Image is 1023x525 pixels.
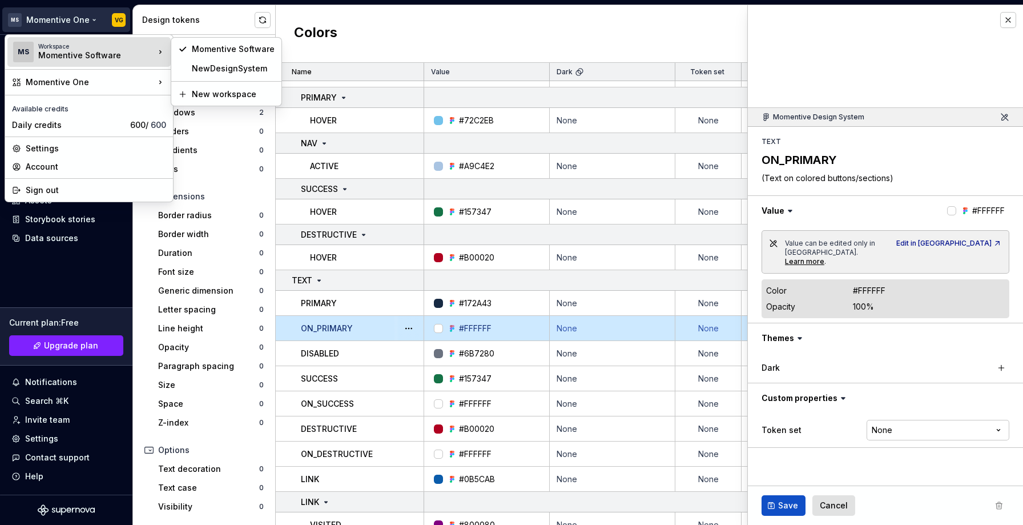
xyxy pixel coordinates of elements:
div: Momentive One [26,77,155,88]
div: Sign out [26,185,166,196]
div: Momentive Software [38,50,135,61]
div: Daily credits [12,119,126,131]
div: NewDesignSystem [192,63,275,74]
div: MS [13,42,34,62]
span: 600 / [130,120,166,130]
span: 600 [151,120,166,130]
div: Account [26,161,166,173]
div: Settings [26,143,166,154]
div: Available credits [7,98,171,116]
div: Workspace [38,43,155,50]
div: Momentive Software [192,43,275,55]
div: New workspace [192,89,275,100]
